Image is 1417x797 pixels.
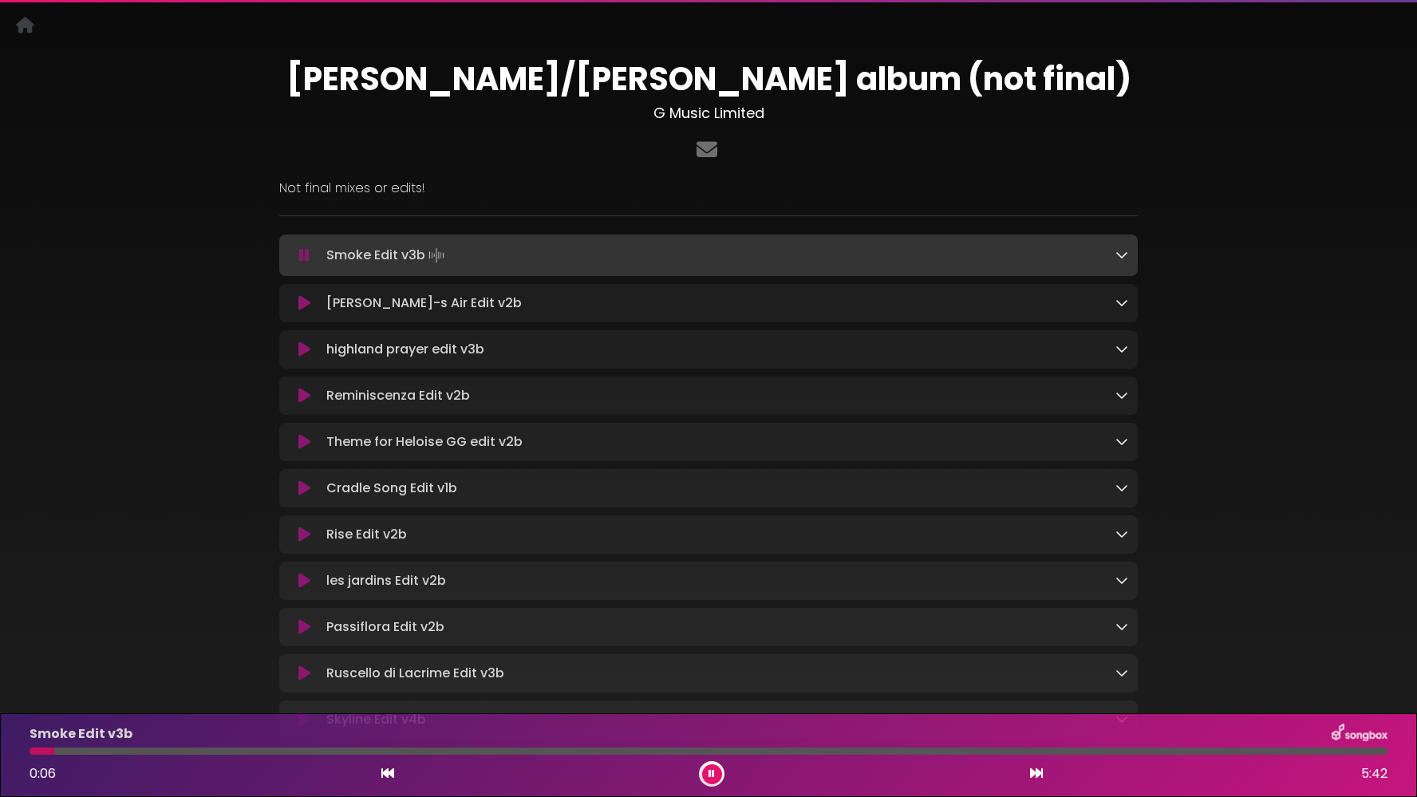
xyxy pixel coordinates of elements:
img: songbox-logo-white.png [1332,724,1387,744]
h1: [PERSON_NAME]/[PERSON_NAME] album (not final) [279,60,1138,98]
p: Smoke Edit v3b [326,244,448,266]
p: les jardins Edit v2b [326,571,446,590]
p: Passiflora Edit v2b [326,617,444,637]
p: Skyline Edit v4b [326,710,426,729]
p: Cradle Song Edit v1b [326,479,457,498]
p: Ruscello di Lacrime Edit v3b [326,664,504,683]
h3: G Music Limited [279,105,1138,122]
p: Smoke Edit v3b [30,724,132,744]
p: highland prayer edit v3b [326,340,484,359]
span: 5:42 [1361,764,1387,783]
p: [PERSON_NAME]-s Air Edit v2b [326,294,522,313]
span: 0:06 [30,764,56,783]
p: Reminiscenza Edit v2b [326,386,470,405]
p: Theme for Heloise GG edit v2b [326,432,523,452]
img: waveform4.gif [425,244,448,266]
p: Rise Edit v2b [326,525,407,544]
p: Not final mixes or edits! [279,179,1138,198]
